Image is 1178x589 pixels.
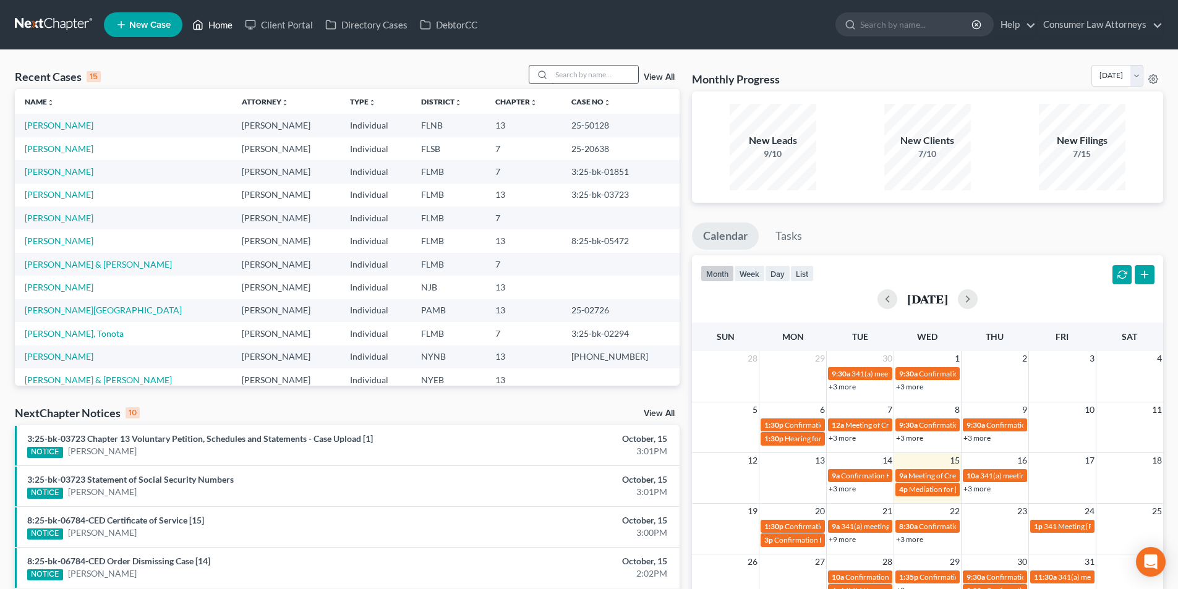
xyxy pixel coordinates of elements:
[25,189,93,200] a: [PERSON_NAME]
[232,229,340,252] td: [PERSON_NAME]
[485,114,561,137] td: 13
[411,160,485,183] td: FLMB
[949,453,961,468] span: 15
[746,554,759,569] span: 26
[829,382,856,391] a: +3 more
[485,345,561,368] td: 13
[232,276,340,299] td: [PERSON_NAME]
[881,554,894,569] span: 28
[281,99,289,106] i: unfold_more
[832,471,840,480] span: 9a
[899,369,918,378] span: 9:30a
[340,206,411,229] td: Individual
[350,97,376,106] a: Typeunfold_more
[462,567,667,580] div: 2:02PM
[1136,547,1166,577] div: Open Intercom Messenger
[462,514,667,527] div: October, 15
[899,471,907,480] span: 9a
[919,420,1061,430] span: Confirmation Hearing for [PERSON_NAME]
[1037,14,1163,36] a: Consumer Law Attorneys
[68,567,137,580] a: [PERSON_NAME]
[571,97,611,106] a: Case Nounfold_more
[411,276,485,299] td: NJB
[129,20,171,30] span: New Case
[963,484,991,493] a: +3 more
[340,299,411,322] td: Individual
[340,137,411,160] td: Individual
[414,14,484,36] a: DebtorCC
[319,14,414,36] a: Directory Cases
[899,572,918,582] span: 1:35p
[841,471,983,480] span: Confirmation Hearing for [PERSON_NAME]
[814,453,826,468] span: 13
[814,504,826,519] span: 20
[886,402,894,417] span: 7
[411,345,485,368] td: NYNB
[1016,453,1028,468] span: 16
[411,368,485,391] td: NYEB
[774,535,916,545] span: Confirmation Hearing for [PERSON_NAME]
[462,527,667,539] div: 3:00PM
[369,99,376,106] i: unfold_more
[884,133,971,148] div: New Clients
[954,402,961,417] span: 8
[340,322,411,345] td: Individual
[411,206,485,229] td: FLMB
[25,375,172,385] a: [PERSON_NAME] & [PERSON_NAME]
[27,569,63,580] div: NOTICE
[411,114,485,137] td: FLNB
[785,434,881,443] span: Hearing for [PERSON_NAME]
[701,265,734,282] button: month
[27,488,63,499] div: NOTICE
[462,473,667,486] div: October, 15
[15,405,140,420] div: NextChapter Notices
[340,160,411,183] td: Individual
[717,331,735,342] span: Sun
[68,527,137,539] a: [PERSON_NAME]
[730,133,816,148] div: New Leads
[340,368,411,391] td: Individual
[485,229,561,252] td: 13
[239,14,319,36] a: Client Portal
[25,235,93,246] a: [PERSON_NAME]
[917,331,937,342] span: Wed
[485,322,561,345] td: 7
[232,322,340,345] td: [PERSON_NAME]
[232,368,340,391] td: [PERSON_NAME]
[1083,554,1096,569] span: 31
[986,572,1127,582] span: Confirmation hearing for [PERSON_NAME]
[232,299,340,322] td: [PERSON_NAME]
[462,445,667,457] div: 3:01PM
[232,206,340,229] td: [PERSON_NAME]
[25,120,93,130] a: [PERSON_NAME]
[782,331,804,342] span: Mon
[1021,402,1028,417] span: 9
[819,402,826,417] span: 6
[47,99,54,106] i: unfold_more
[25,328,124,339] a: [PERSON_NAME], Tonota
[25,305,182,315] a: [PERSON_NAME][GEOGRAPHIC_DATA]
[411,229,485,252] td: FLMB
[561,184,680,206] td: 3:25-bk-03723
[899,485,908,494] span: 4p
[1083,504,1096,519] span: 24
[829,433,856,443] a: +3 more
[919,369,1059,378] span: Confirmation hearing for [PERSON_NAME]
[485,299,561,322] td: 13
[963,433,991,443] a: +3 more
[232,184,340,206] td: [PERSON_NAME]
[485,276,561,299] td: 13
[1021,351,1028,366] span: 2
[462,486,667,498] div: 3:01PM
[411,322,485,345] td: FLMB
[561,345,680,368] td: [PHONE_NUMBER]
[832,369,850,378] span: 9:30a
[25,143,93,154] a: [PERSON_NAME]
[462,555,667,567] div: October, 15
[764,222,813,250] a: Tasks
[909,485,1013,494] span: Mediation for [PERSON_NAME]
[1039,133,1125,148] div: New Filings
[25,351,93,362] a: [PERSON_NAME]
[1083,402,1096,417] span: 10
[1122,331,1137,342] span: Sat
